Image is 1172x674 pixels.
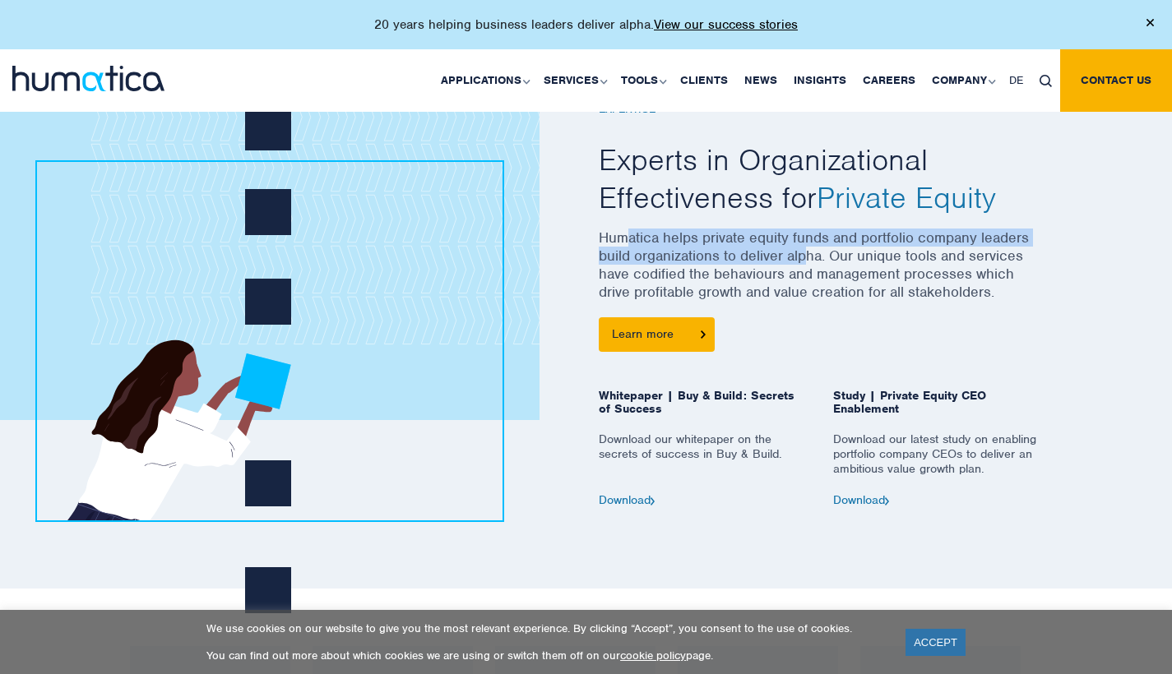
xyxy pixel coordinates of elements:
[206,649,885,662] p: You can find out more about which cookies we are using or switch them off on our page.
[599,141,1043,216] h2: Experts in Organizational Effectiveness for
[1009,73,1023,87] span: DE
[651,497,655,505] img: arrow2
[1060,49,1172,112] a: Contact us
[12,66,164,91] img: logo
[535,49,613,112] a: Services
[433,49,535,112] a: Applications
[206,621,885,635] p: We use cookies on our website to give you the most relevant experience. By clicking “Accept”, you...
[833,492,890,507] a: Download
[599,492,655,507] a: Download
[654,16,798,33] a: View our success stories
[701,330,706,338] img: arrowicon
[599,432,808,493] p: Download our whitepaper on the secrets of success in Buy & Build.
[1040,75,1052,87] img: search_icon
[672,49,736,112] a: Clients
[885,497,890,505] img: arrow2
[785,49,855,112] a: Insights
[599,317,715,352] a: Learn more
[1001,49,1031,112] a: DE
[599,229,1043,317] p: Humatica helps private equity funds and portfolio company leaders build organizations to deliver ...
[833,432,1043,493] p: Download our latest study on enabling portfolio company CEOs to deliver an ambitious value growth...
[620,649,686,662] a: cookie policy
[736,49,785,112] a: News
[906,629,966,656] a: ACCEPT
[599,389,808,432] span: Whitepaper | Buy & Build: Secrets of Success
[45,40,481,520] img: girl1
[817,178,996,216] span: Private Equity
[924,49,1001,112] a: Company
[833,389,1043,432] span: Study | Private Equity CEO Enablement
[855,49,924,112] a: Careers
[613,49,672,112] a: Tools
[374,16,798,33] p: 20 years helping business leaders deliver alpha.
